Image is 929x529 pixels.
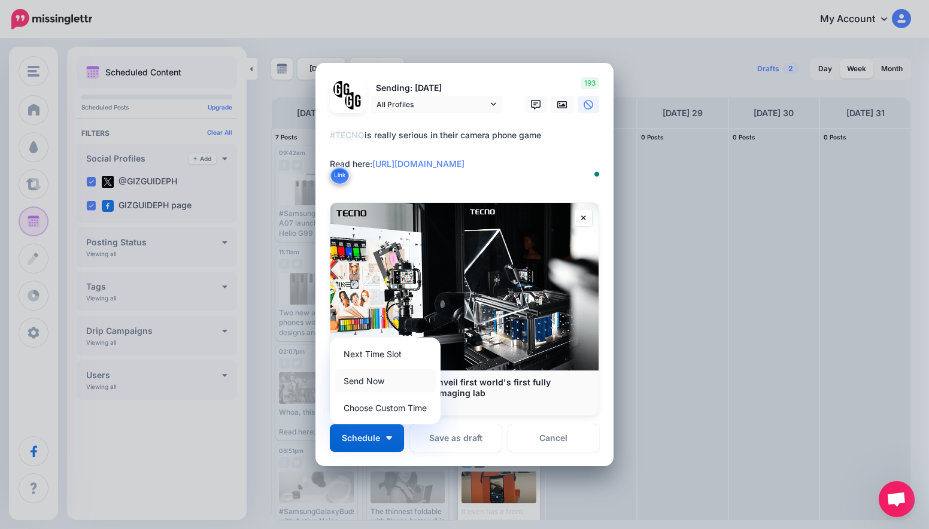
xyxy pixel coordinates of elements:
[333,81,351,98] img: 353459792_649996473822713_4483302954317148903_n-bsa138318.png
[335,369,436,393] a: Send Now
[330,203,599,370] img: TECNO and DxOMark unveil first world's first fully automated Camera V6 imaging lab
[371,96,502,113] a: All Profiles
[345,92,362,110] img: JT5sWCfR-79925.png
[342,399,587,409] p: [DOMAIN_NAME]
[330,424,404,452] button: Schedule
[371,81,502,95] p: Sending: [DATE]
[330,166,350,184] button: Link
[330,128,605,171] div: is really serious in their camera phone game Read here:
[330,128,605,186] textarea: To enrich screen reader interactions, please activate Accessibility in Grammarly extension settings
[581,77,599,89] span: 193
[377,98,488,111] span: All Profiles
[508,424,599,452] a: Cancel
[342,377,551,398] b: TECNO and DxOMark unveil first world's first fully automated Camera V6 imaging lab
[386,436,392,440] img: arrow-down-white.png
[410,424,502,452] button: Save as draft
[335,396,436,419] a: Choose Custom Time
[330,338,441,424] div: Schedule
[335,342,436,366] a: Next Time Slot
[342,434,380,442] span: Schedule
